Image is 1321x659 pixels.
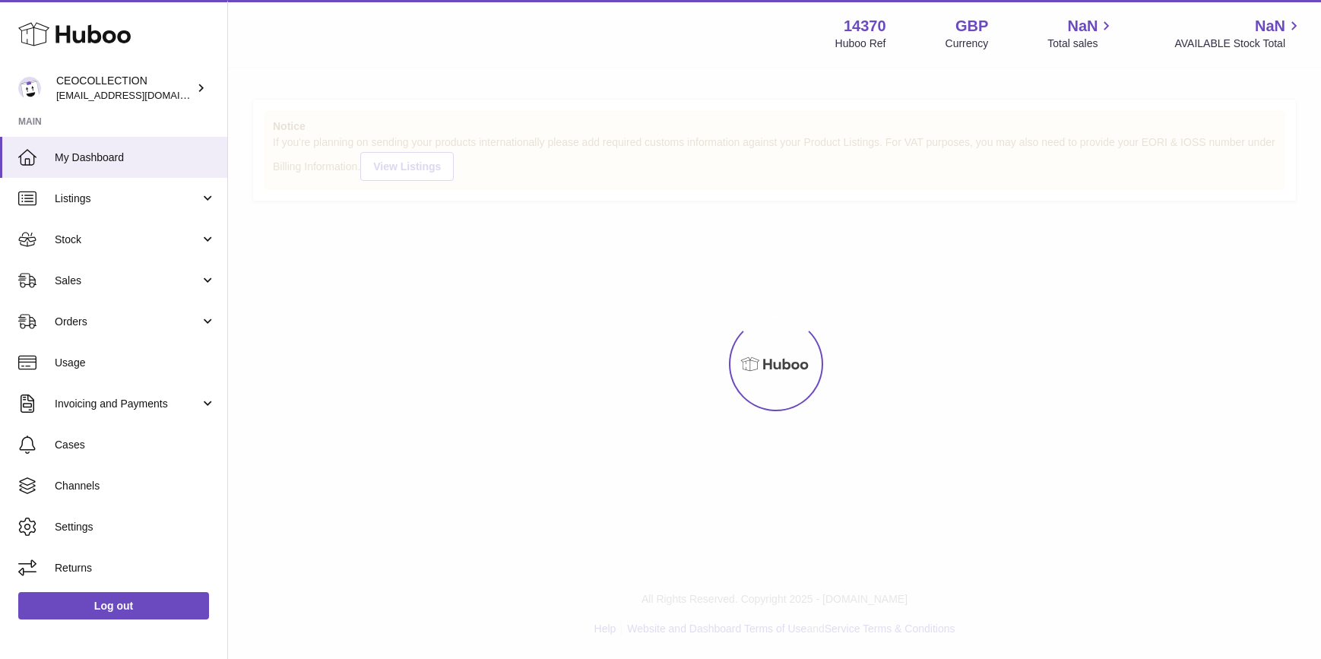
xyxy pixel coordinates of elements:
span: Settings [55,520,216,534]
div: Huboo Ref [835,36,886,51]
span: AVAILABLE Stock Total [1174,36,1303,51]
span: Sales [55,274,200,288]
span: Cases [55,438,216,452]
div: Currency [946,36,989,51]
span: Listings [55,192,200,206]
div: CEOCOLLECTION [56,74,193,103]
span: Invoicing and Payments [55,397,200,411]
span: My Dashboard [55,150,216,165]
a: NaN AVAILABLE Stock Total [1174,16,1303,51]
span: [EMAIL_ADDRESS][DOMAIN_NAME] [56,89,223,101]
span: Total sales [1047,36,1115,51]
strong: GBP [955,16,988,36]
span: Orders [55,315,200,329]
span: Usage [55,356,216,370]
a: NaN Total sales [1047,16,1115,51]
a: Log out [18,592,209,619]
img: internalAdmin-14370@internal.huboo.com [18,77,41,100]
span: Returns [55,561,216,575]
span: Channels [55,479,216,493]
span: Stock [55,233,200,247]
strong: 14370 [844,16,886,36]
span: NaN [1067,16,1098,36]
span: NaN [1255,16,1285,36]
